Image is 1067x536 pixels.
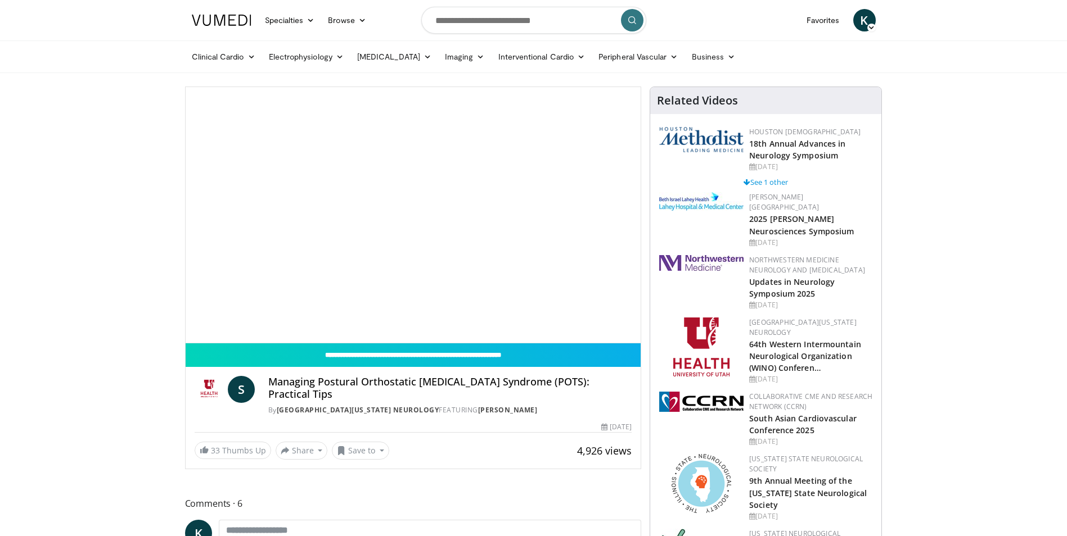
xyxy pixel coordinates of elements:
a: Northwestern Medicine Neurology and [MEDICAL_DATA] [749,255,865,275]
video-js: Video Player [186,87,641,343]
div: By FEATURING [268,405,632,415]
h4: Related Videos [657,94,738,107]
a: [MEDICAL_DATA] [350,46,438,68]
span: 4,926 views [577,444,632,457]
a: 33 Thumbs Up [195,442,271,459]
a: 18th Annual Advances in Neurology Symposium [749,138,845,161]
button: Share [276,442,328,460]
a: 9th Annual Meeting of the [US_STATE] State Neurological Society [749,475,867,510]
a: Collaborative CME and Research Network (CCRN) [749,392,872,411]
a: K [853,9,876,31]
a: S [228,376,255,403]
div: [DATE] [749,162,872,172]
img: 5e4488cc-e109-4a4e-9fd9-73bb9237ee91.png.150x105_q85_autocrop_double_scale_upscale_version-0.2.png [659,127,744,152]
input: Search topics, interventions [421,7,646,34]
img: University of Utah Neurology [195,376,223,403]
div: [DATE] [749,437,872,447]
a: Electrophysiology [262,46,350,68]
a: Browse [321,9,373,31]
a: [GEOGRAPHIC_DATA][US_STATE] Neurology [749,317,857,337]
img: 2a462fb6-9365-492a-ac79-3166a6f924d8.png.150x105_q85_autocrop_double_scale_upscale_version-0.2.jpg [659,255,744,271]
a: Specialties [258,9,322,31]
a: Favorites [800,9,847,31]
span: 33 [211,445,220,456]
a: See 1 other [744,177,788,187]
a: [PERSON_NAME][GEOGRAPHIC_DATA] [749,192,819,212]
a: 64th Western Intermountain Neurological Organization (WINO) Conferen… [749,339,861,373]
a: Business [685,46,742,68]
a: 2025 [PERSON_NAME] Neurosciences Symposium [749,214,854,236]
div: [DATE] [601,422,632,432]
img: f6362829-b0a3-407d-a044-59546adfd345.png.150x105_q85_autocrop_double_scale_upscale_version-0.2.png [673,317,730,376]
div: [DATE] [749,238,872,248]
a: Houston [DEMOGRAPHIC_DATA] [749,127,861,137]
a: [PERSON_NAME] [478,405,538,415]
img: e7977282-282c-4444-820d-7cc2733560fd.jpg.150x105_q85_autocrop_double_scale_upscale_version-0.2.jpg [659,192,744,211]
a: Peripheral Vascular [592,46,685,68]
a: [US_STATE] State Neurological Society [749,454,863,474]
img: VuMedi Logo [192,15,251,26]
a: Updates in Neurology Symposium 2025 [749,276,835,299]
a: [GEOGRAPHIC_DATA][US_STATE] Neurology [277,405,439,415]
div: [DATE] [749,300,872,310]
a: Clinical Cardio [185,46,262,68]
div: [DATE] [749,511,872,521]
button: Save to [332,442,389,460]
h4: Managing Postural Orthostatic [MEDICAL_DATA] Syndrome (POTS): Practical Tips [268,376,632,400]
img: 71a8b48c-8850-4916-bbdd-e2f3ccf11ef9.png.150x105_q85_autocrop_double_scale_upscale_version-0.2.png [672,454,731,513]
div: [DATE] [749,374,872,384]
a: South Asian Cardiovascular Conference 2025 [749,413,857,435]
a: Imaging [438,46,492,68]
a: Interventional Cardio [492,46,592,68]
span: Comments 6 [185,496,642,511]
img: a04ee3ba-8487-4636-b0fb-5e8d268f3737.png.150x105_q85_autocrop_double_scale_upscale_version-0.2.png [659,392,744,412]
